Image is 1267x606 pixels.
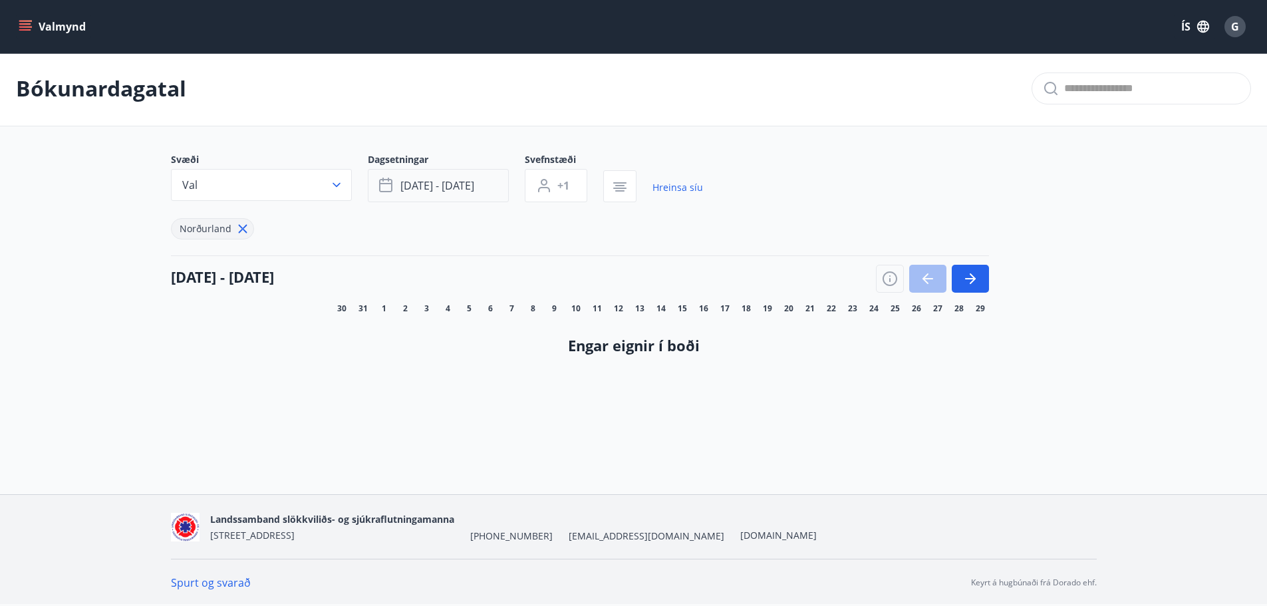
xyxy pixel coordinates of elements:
[933,303,942,314] span: 27
[171,575,251,590] a: Spurt og svarað
[557,178,569,193] span: +1
[16,15,91,39] button: menu
[171,267,274,287] h4: [DATE] - [DATE]
[784,303,793,314] span: 20
[569,530,724,543] span: [EMAIL_ADDRESS][DOMAIN_NAME]
[358,303,368,314] span: 31
[720,303,730,314] span: 17
[192,335,1075,355] h4: Engar eignir í boði
[171,513,200,541] img: 5co5o51sp293wvT0tSE6jRQ7d6JbxoluH3ek357x.png
[446,303,450,314] span: 4
[954,303,964,314] span: 28
[171,169,352,201] button: Val
[424,303,429,314] span: 3
[678,303,687,314] span: 15
[763,303,772,314] span: 19
[182,178,198,192] span: Val
[368,169,509,202] button: [DATE] - [DATE]
[403,303,408,314] span: 2
[614,303,623,314] span: 12
[971,577,1097,589] p: Keyrt á hugbúnaði frá Dorado ehf.
[509,303,514,314] span: 7
[740,529,817,541] a: [DOMAIN_NAME]
[593,303,602,314] span: 11
[891,303,900,314] span: 25
[400,178,474,193] span: [DATE] - [DATE]
[470,530,553,543] span: [PHONE_NUMBER]
[337,303,347,314] span: 30
[805,303,815,314] span: 21
[210,529,295,541] span: [STREET_ADDRESS]
[976,303,985,314] span: 29
[869,303,879,314] span: 24
[525,169,587,202] button: +1
[210,513,454,526] span: Landssamband slökkviliðs- og sjúkraflutningamanna
[552,303,557,314] span: 9
[1174,15,1216,39] button: ÍS
[1219,11,1251,43] button: G
[488,303,493,314] span: 6
[1231,19,1239,34] span: G
[699,303,708,314] span: 16
[382,303,386,314] span: 1
[180,222,231,235] span: Norðurland
[171,153,368,169] span: Svæði
[171,218,254,239] div: Norðurland
[848,303,857,314] span: 23
[571,303,581,314] span: 10
[525,153,603,169] span: Svefnstæði
[827,303,836,314] span: 22
[368,153,525,169] span: Dagsetningar
[656,303,666,314] span: 14
[652,173,703,202] a: Hreinsa síu
[742,303,751,314] span: 18
[467,303,472,314] span: 5
[16,74,186,103] p: Bókunardagatal
[912,303,921,314] span: 26
[635,303,644,314] span: 13
[531,303,535,314] span: 8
